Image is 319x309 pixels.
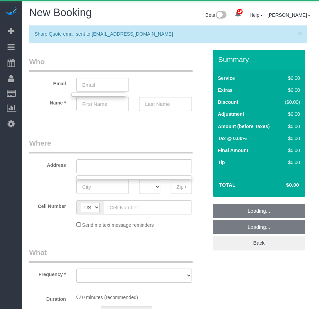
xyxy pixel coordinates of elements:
[266,182,299,188] h4: $0.00
[24,97,71,106] label: Name *
[206,12,227,18] a: Beta
[282,75,300,82] div: $0.00
[218,111,244,118] label: Adjustment
[24,200,71,210] label: Cell Number
[29,138,193,153] legend: Where
[139,97,192,111] input: Last Name
[213,236,305,250] a: Back
[219,182,236,188] strong: Total
[76,97,129,111] input: First Name
[171,180,192,194] input: Zip Code
[282,135,300,142] div: $0.00
[237,9,243,14] span: 19
[218,87,233,94] label: Extras
[231,7,245,22] a: 19
[282,99,300,106] div: ($0.00)
[76,78,129,92] input: Email
[218,75,235,82] label: Service
[35,30,295,37] p: Share Quote email sent to [EMAIL_ADDRESS][DOMAIN_NAME]
[298,29,302,37] span: ×
[268,12,310,18] a: [PERSON_NAME]
[24,269,71,278] label: Frequency *
[218,55,302,63] h3: Summary
[218,159,225,166] label: Tip
[282,159,300,166] div: $0.00
[282,123,300,130] div: $0.00
[24,78,71,87] label: Email
[29,57,193,72] legend: Who
[282,111,300,118] div: $0.00
[215,11,226,20] img: New interface
[4,7,18,16] img: Automaid Logo
[249,12,263,18] a: Help
[82,295,138,300] span: 0 minutes (recommended)
[282,147,300,154] div: $0.00
[282,87,300,94] div: $0.00
[29,247,193,263] legend: What
[76,180,129,194] input: City
[29,7,92,18] span: New Booking
[24,293,71,302] label: Duration
[24,159,71,169] label: Address
[218,147,248,154] label: Final Amount
[218,123,270,130] label: Amount (before Taxes)
[82,222,154,228] span: Send me text message reminders
[104,200,192,214] input: Cell Number
[298,30,302,37] button: Close
[218,135,247,142] label: Tax @ 0.00%
[218,99,238,106] label: Discount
